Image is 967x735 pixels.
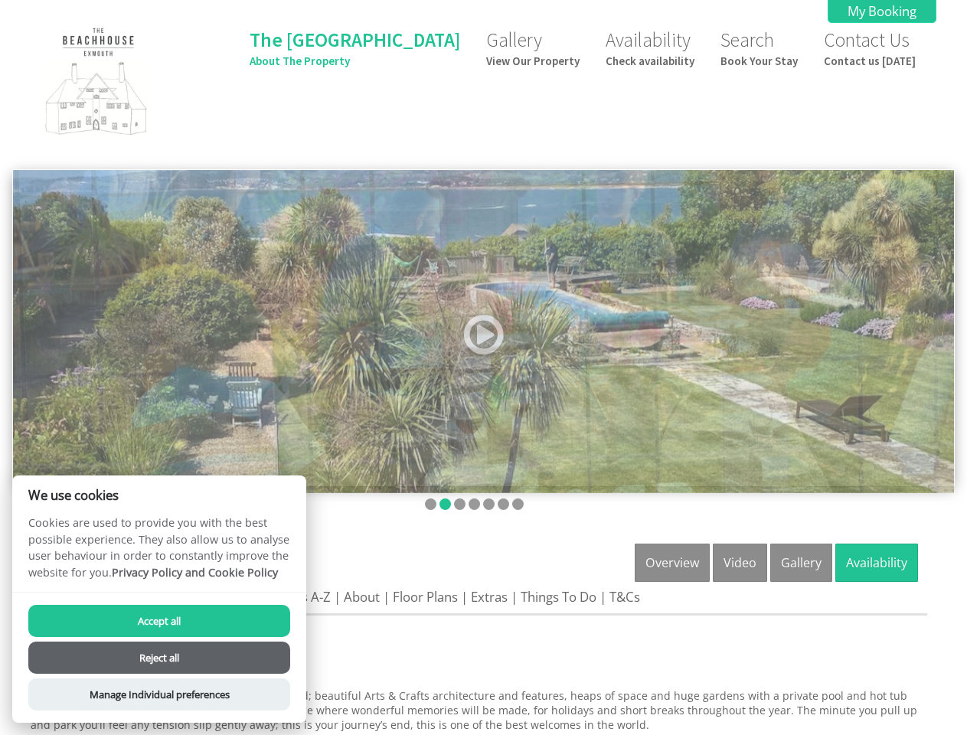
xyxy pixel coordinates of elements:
button: Manage Individual preferences [28,678,290,710]
small: Book Your Stay [720,54,798,68]
a: Floor Plans [393,588,458,606]
a: GalleryView Our Property [486,28,580,68]
a: Privacy Policy and Cookie Policy [112,565,278,580]
h2: We use cookies [12,488,306,502]
a: About [344,588,380,606]
small: View Our Property [486,54,580,68]
a: Availability [835,544,918,582]
a: Things To Do [521,588,596,606]
a: Contact UsContact us [DATE] [824,28,916,68]
p: This luxury large group holiday house is one-of-a-kind; beautiful Arts & Crafts architecture and ... [31,688,918,732]
a: Extras [471,588,508,606]
a: Video [713,544,767,582]
a: Overview [635,544,710,582]
small: Check availability [606,54,694,68]
a: SearchBook Your Stay [720,28,798,68]
img: The Beach House Exmouth [21,21,175,146]
a: AvailabilityCheck availability [606,28,694,68]
button: Reject all [28,642,290,674]
small: Contact us [DATE] [824,54,916,68]
a: T&Cs [609,588,640,606]
a: The [GEOGRAPHIC_DATA]About The Property [250,28,460,68]
button: Accept all [28,605,290,637]
a: About [31,645,918,675]
a: Gallery [770,544,832,582]
small: About The Property [250,54,460,68]
p: Cookies are used to provide you with the best possible experience. They also allow us to analyse ... [12,514,306,592]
